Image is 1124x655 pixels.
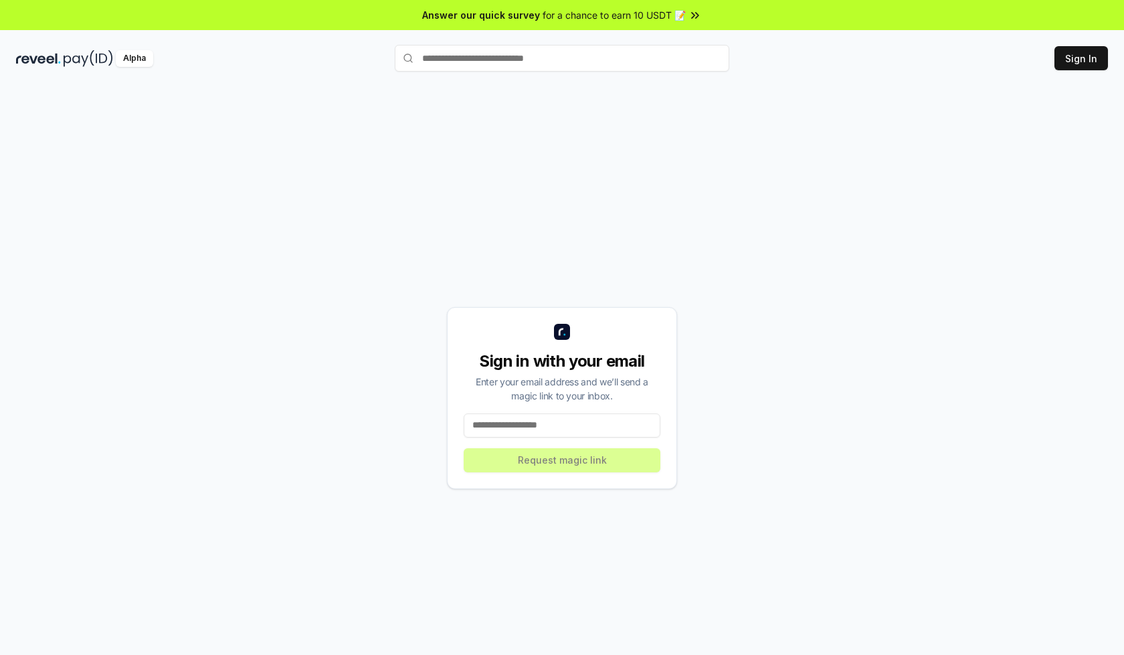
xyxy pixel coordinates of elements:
[64,50,113,67] img: pay_id
[543,8,686,22] span: for a chance to earn 10 USDT 📝
[554,324,570,340] img: logo_small
[464,375,660,403] div: Enter your email address and we’ll send a magic link to your inbox.
[116,50,153,67] div: Alpha
[422,8,540,22] span: Answer our quick survey
[464,351,660,372] div: Sign in with your email
[16,50,61,67] img: reveel_dark
[1054,46,1108,70] button: Sign In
